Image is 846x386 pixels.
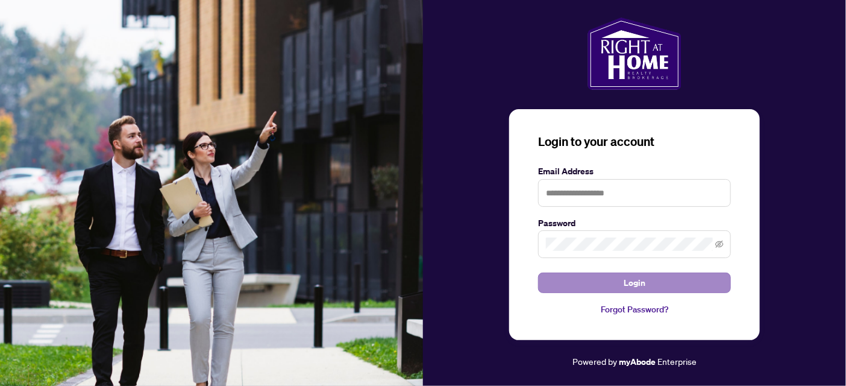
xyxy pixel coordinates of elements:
[538,217,731,230] label: Password
[538,303,731,316] a: Forgot Password?
[715,240,724,248] span: eye-invisible
[538,165,731,178] label: Email Address
[538,133,731,150] h3: Login to your account
[538,273,731,293] button: Login
[587,17,681,90] img: ma-logo
[624,273,645,293] span: Login
[657,356,697,367] span: Enterprise
[572,356,617,367] span: Powered by
[619,355,656,369] a: myAbode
